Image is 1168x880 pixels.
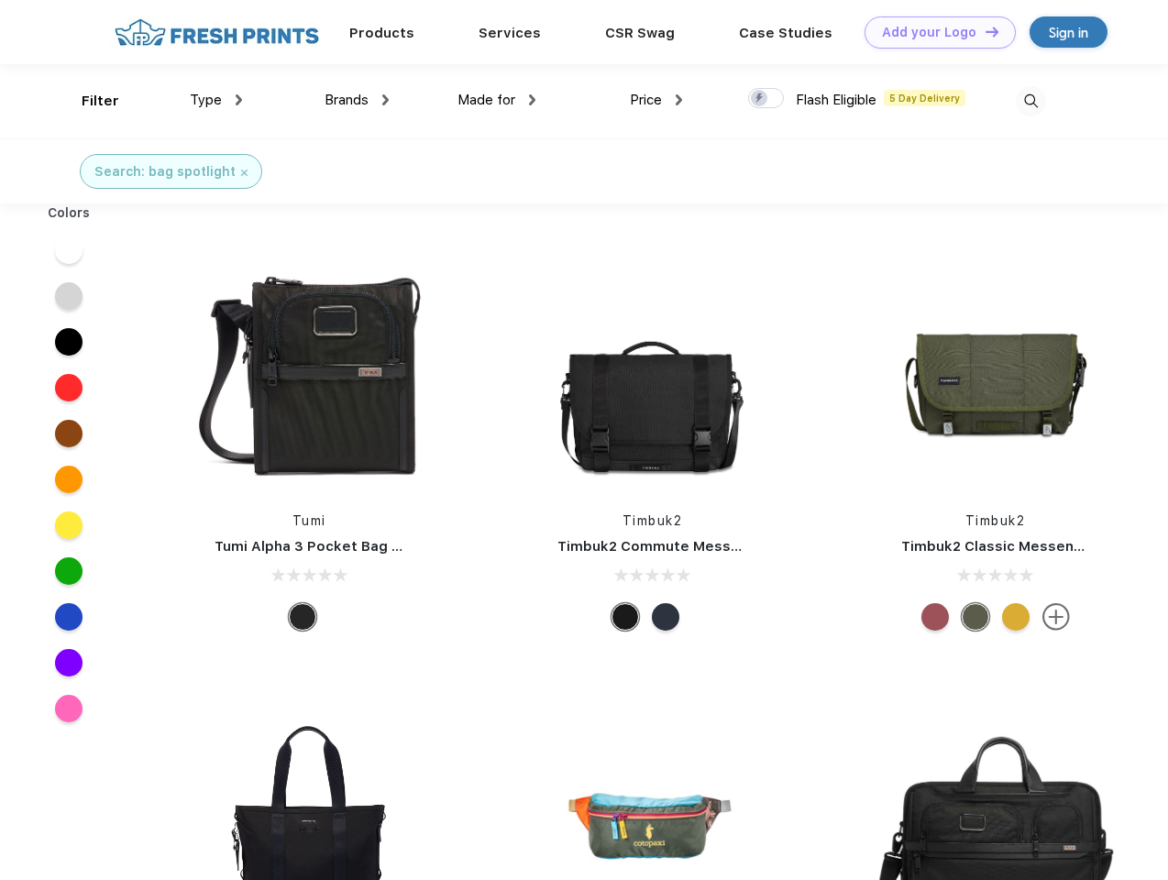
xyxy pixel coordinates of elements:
[796,92,876,108] span: Flash Eligible
[530,249,774,493] img: func=resize&h=266
[349,25,414,41] a: Products
[676,94,682,105] img: dropdown.png
[921,603,949,631] div: Eco Collegiate Red
[962,603,989,631] div: Eco Army
[1030,16,1107,48] a: Sign in
[1042,603,1070,631] img: more.svg
[292,513,326,528] a: Tumi
[34,203,105,223] div: Colors
[190,92,222,108] span: Type
[82,91,119,112] div: Filter
[529,94,535,105] img: dropdown.png
[325,92,369,108] span: Brands
[236,94,242,105] img: dropdown.png
[623,513,683,528] a: Timbuk2
[94,162,236,181] div: Search: bag spotlight
[215,538,429,555] a: Tumi Alpha 3 Pocket Bag Small
[630,92,662,108] span: Price
[1002,603,1030,631] div: Eco Amber
[965,513,1026,528] a: Timbuk2
[874,249,1118,493] img: func=resize&h=266
[289,603,316,631] div: Black
[457,92,515,108] span: Made for
[1016,86,1046,116] img: desktop_search.svg
[557,538,803,555] a: Timbuk2 Commute Messenger Bag
[241,170,248,176] img: filter_cancel.svg
[109,16,325,49] img: fo%20logo%202.webp
[986,27,998,37] img: DT
[884,90,965,106] span: 5 Day Delivery
[1049,22,1088,43] div: Sign in
[612,603,639,631] div: Eco Black
[901,538,1129,555] a: Timbuk2 Classic Messenger Bag
[882,25,976,40] div: Add your Logo
[652,603,679,631] div: Eco Nautical
[187,249,431,493] img: func=resize&h=266
[382,94,389,105] img: dropdown.png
